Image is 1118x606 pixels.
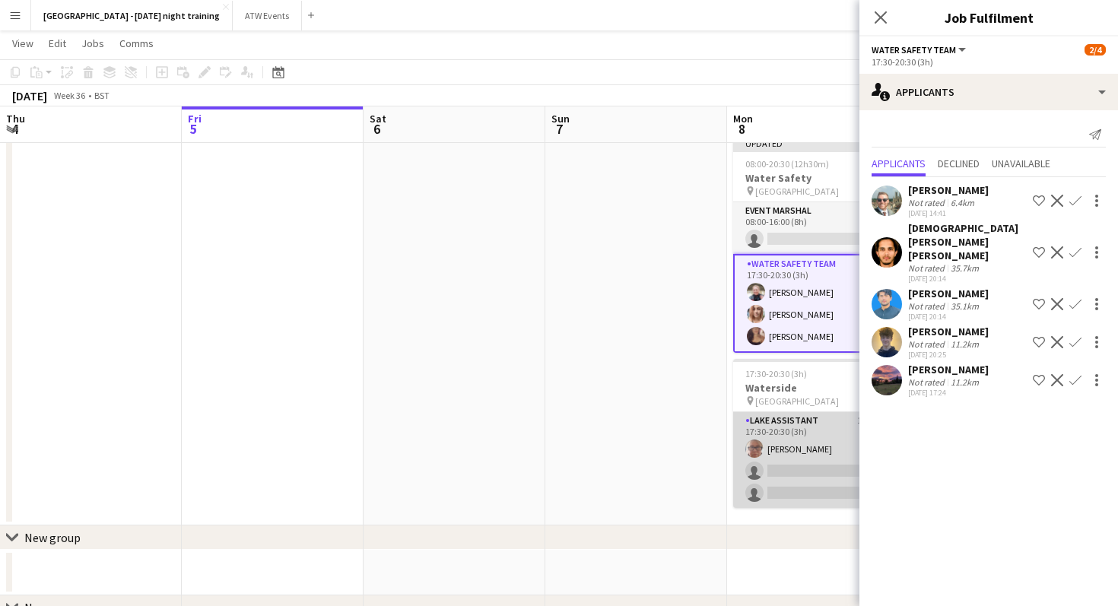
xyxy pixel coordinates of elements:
button: [GEOGRAPHIC_DATA] - [DATE] night training [31,1,233,30]
app-job-card: Updated08:00-20:30 (12h30m)3/4Water Safety [GEOGRAPHIC_DATA]2 RolesEvent Marshal0/108:00-16:00 (8... [733,137,904,353]
div: 35.1km [948,300,982,312]
span: 08:00-20:30 (12h30m) [745,158,829,170]
span: Comms [119,36,154,50]
h3: Water Safety [733,171,904,185]
a: Edit [43,33,72,53]
div: Not rated [908,338,948,350]
span: Sat [370,112,386,125]
span: Unavailable [992,158,1050,169]
span: Fri [188,112,202,125]
span: Declined [938,158,980,169]
span: [GEOGRAPHIC_DATA] [755,186,839,197]
span: Week 36 [50,90,88,101]
span: Mon [733,112,753,125]
div: Not rated [908,262,948,274]
button: Water Safety Team [872,44,968,56]
span: View [12,36,33,50]
div: New group [24,530,81,545]
div: 35.7km [948,262,982,274]
span: 2/4 [1085,44,1106,56]
div: 17:30-20:30 (3h) [872,56,1106,68]
div: BST [94,90,110,101]
span: 7 [549,120,570,138]
span: Edit [49,36,66,50]
h3: Job Fulfilment [859,8,1118,27]
div: [PERSON_NAME] [908,363,989,376]
span: 6 [367,120,386,138]
div: [PERSON_NAME] [908,183,989,197]
div: [DATE] 17:24 [908,388,989,398]
span: 5 [186,120,202,138]
div: Not rated [908,300,948,312]
a: Jobs [75,33,110,53]
div: [DATE] [12,88,47,103]
app-card-role: Lake Assistant1A1/317:30-20:30 (3h)[PERSON_NAME] [733,412,904,508]
div: Applicants [859,74,1118,110]
app-card-role: Event Marshal0/108:00-16:00 (8h) [733,202,904,254]
div: [PERSON_NAME] [908,325,989,338]
div: [DATE] 20:25 [908,350,989,360]
span: 8 [731,120,753,138]
div: [PERSON_NAME] [908,287,989,300]
div: [DATE] 20:14 [908,274,1027,284]
h3: Waterside [733,381,904,395]
div: 11.2km [948,338,982,350]
span: Water Safety Team [872,44,956,56]
div: Not rated [908,376,948,388]
div: [DATE] 14:41 [908,208,989,218]
span: 17:30-20:30 (3h) [745,368,807,379]
span: Applicants [872,158,926,169]
div: Not rated [908,197,948,208]
div: [DEMOGRAPHIC_DATA][PERSON_NAME] [PERSON_NAME] [908,221,1027,262]
button: ATW Events [233,1,302,30]
span: 4 [4,120,25,138]
a: Comms [113,33,160,53]
span: Thu [6,112,25,125]
div: 11.2km [948,376,982,388]
app-card-role: Water Safety Team3/317:30-20:30 (3h)[PERSON_NAME][PERSON_NAME][PERSON_NAME] [733,254,904,353]
a: View [6,33,40,53]
span: [GEOGRAPHIC_DATA] [755,395,839,407]
span: Sun [551,112,570,125]
app-job-card: 17:30-20:30 (3h)1/3Waterside [GEOGRAPHIC_DATA]1 RoleLake Assistant1A1/317:30-20:30 (3h)[PERSON_NAME] [733,359,904,508]
div: 6.4km [948,197,977,208]
div: Updated [733,137,904,149]
div: [DATE] 20:14 [908,312,989,322]
span: Jobs [81,36,104,50]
